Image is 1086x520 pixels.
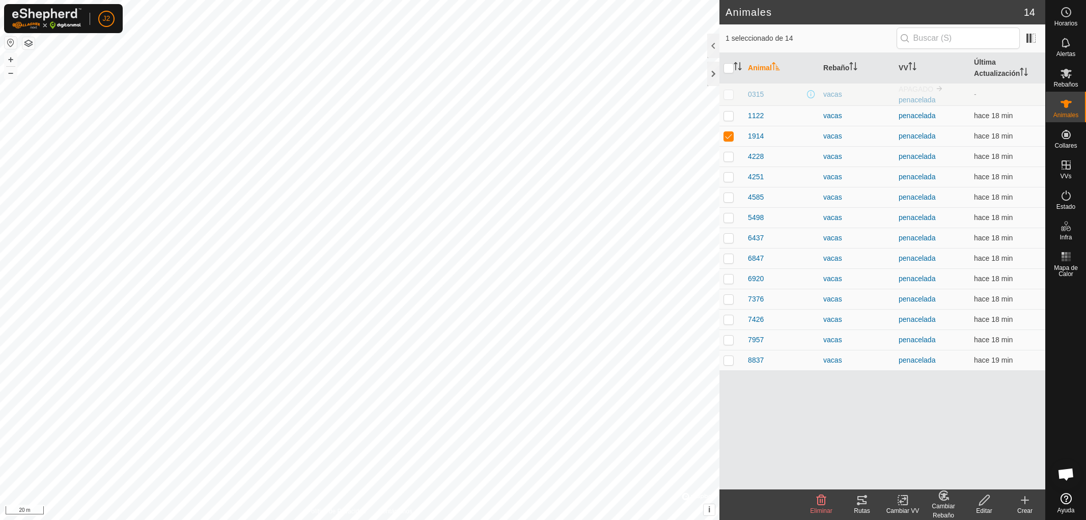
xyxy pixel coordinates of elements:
th: Rebaño [819,53,895,84]
span: Horarios [1054,20,1077,26]
a: penacelada [899,213,935,222]
a: penacelada [899,152,935,160]
a: penacelada [899,315,935,323]
span: 13 oct 2025, 21:02 [974,315,1013,323]
span: 13 oct 2025, 21:03 [974,336,1013,344]
a: penacelada [899,295,935,303]
a: penacelada [899,275,935,283]
span: 13 oct 2025, 21:02 [974,275,1013,283]
span: 14 [1024,5,1035,20]
span: i [708,505,710,514]
span: 13 oct 2025, 21:02 [974,254,1013,262]
div: vacas [823,355,890,366]
a: penacelada [899,336,935,344]
div: vacas [823,89,890,100]
div: Rutas [842,506,882,515]
span: 0315 [748,89,764,100]
div: vacas [823,172,890,182]
img: hasta [935,85,943,93]
a: penacelada [899,96,935,104]
span: Collares [1054,143,1077,149]
a: penacelada [899,112,935,120]
div: Cambiar Rebaño [923,502,964,520]
p-sorticon: Activar para ordenar [772,64,780,72]
span: 13 oct 2025, 21:02 [974,356,1013,364]
span: 13 oct 2025, 21:03 [974,295,1013,303]
span: 6437 [748,233,764,243]
span: VVs [1060,173,1071,179]
span: 7426 [748,314,764,325]
h2: Animales [726,6,1024,18]
p-sorticon: Activar para ordenar [1020,69,1028,77]
span: Alertas [1056,51,1075,57]
div: vacas [823,335,890,345]
input: Buscar (S) [897,28,1020,49]
span: 13 oct 2025, 21:03 [974,193,1013,201]
div: Chat abierto [1051,459,1081,489]
span: 6847 [748,253,764,264]
span: Estado [1056,204,1075,210]
button: – [5,67,17,79]
span: 13 oct 2025, 21:02 [974,213,1013,222]
div: vacas [823,131,890,142]
span: 1122 [748,111,764,121]
div: vacas [823,253,890,264]
span: - [974,90,977,98]
span: 13 oct 2025, 21:03 [974,112,1013,120]
span: 4228 [748,151,764,162]
a: penacelada [899,234,935,242]
a: Política de Privacidad [307,507,366,516]
div: vacas [823,314,890,325]
div: Crear [1005,506,1045,515]
span: 13 oct 2025, 21:02 [974,152,1013,160]
span: 1914 [748,131,764,142]
span: 4585 [748,192,764,203]
a: penacelada [899,254,935,262]
th: Animal [744,53,819,84]
span: 8837 [748,355,764,366]
button: + [5,53,17,66]
div: vacas [823,294,890,305]
span: 5498 [748,212,764,223]
a: penacelada [899,173,935,181]
div: vacas [823,273,890,284]
span: 13 oct 2025, 21:02 [974,132,1013,140]
button: Capas del Mapa [22,37,35,49]
span: Animales [1053,112,1078,118]
button: i [704,504,715,515]
th: Última Actualización [970,53,1045,84]
a: Ayuda [1046,489,1086,517]
span: Ayuda [1057,507,1075,513]
a: Contáctenos [378,507,412,516]
div: vacas [823,233,890,243]
a: penacelada [899,356,935,364]
p-sorticon: Activar para ordenar [734,64,742,72]
span: Infra [1060,234,1072,240]
a: penacelada [899,193,935,201]
div: Cambiar VV [882,506,923,515]
div: vacas [823,111,890,121]
span: 1 seleccionado de 14 [726,33,897,44]
div: vacas [823,151,890,162]
div: Editar [964,506,1005,515]
span: 6920 [748,273,764,284]
div: vacas [823,212,890,223]
span: 7957 [748,335,764,345]
th: VV [895,53,970,84]
p-sorticon: Activar para ordenar [908,64,916,72]
button: Restablecer Mapa [5,37,17,49]
span: Eliminar [810,507,832,514]
span: Mapa de Calor [1048,265,1083,277]
div: vacas [823,192,890,203]
span: Rebaños [1053,81,1078,88]
span: 4251 [748,172,764,182]
span: J2 [103,13,110,24]
img: Logo Gallagher [12,8,81,29]
span: 13 oct 2025, 21:02 [974,234,1013,242]
a: penacelada [899,132,935,140]
span: 7376 [748,294,764,305]
span: 13 oct 2025, 21:02 [974,173,1013,181]
p-sorticon: Activar para ordenar [849,64,857,72]
span: APAGADO [899,85,933,93]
